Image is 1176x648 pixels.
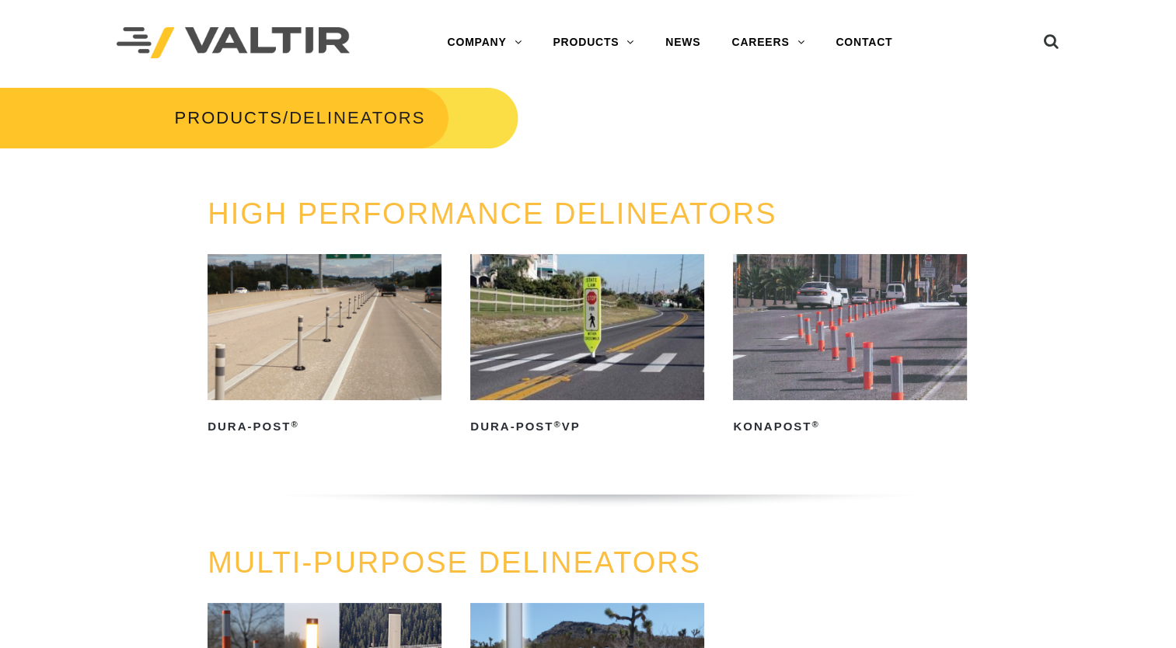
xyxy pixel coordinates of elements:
[811,420,819,429] sup: ®
[208,197,776,230] a: HIGH PERFORMANCE DELINEATORS
[650,27,716,58] a: NEWS
[733,414,967,439] h2: KonaPost
[208,414,441,439] h2: Dura-Post
[175,108,283,127] a: PRODUCTS
[117,27,350,59] img: Valtir
[208,546,701,579] a: MULTI-PURPOSE DELINEATORS
[208,254,441,439] a: Dura-Post®
[820,27,908,58] a: CONTACT
[537,27,650,58] a: PRODUCTS
[733,254,967,439] a: KonaPost®
[553,420,561,429] sup: ®
[291,420,298,429] sup: ®
[470,254,704,439] a: Dura-Post®VP
[431,27,537,58] a: COMPANY
[470,414,704,439] h2: Dura-Post VP
[716,27,820,58] a: CAREERS
[289,108,425,127] span: DELINEATORS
